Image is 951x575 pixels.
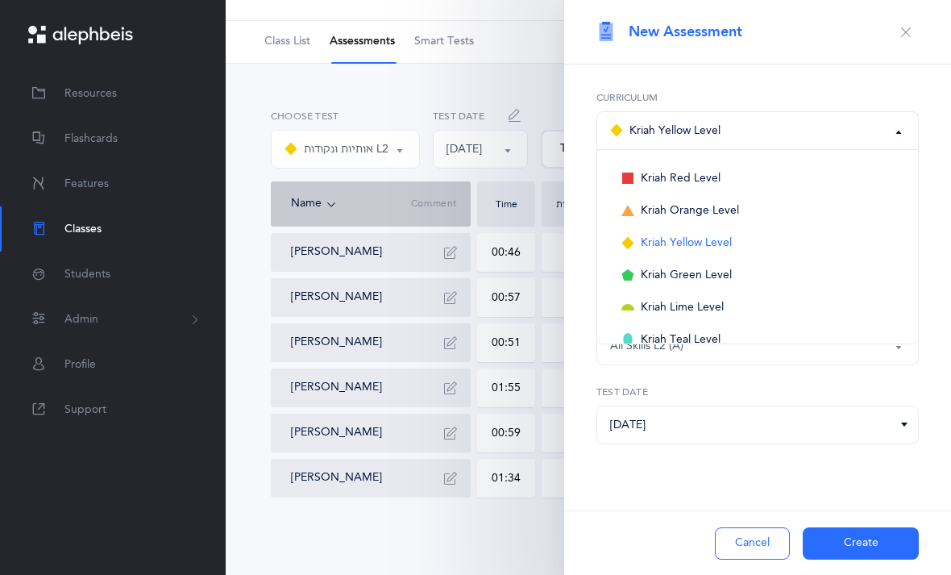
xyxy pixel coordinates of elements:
span: Students [64,266,110,283]
button: [PERSON_NAME] [291,290,382,306]
div: Name [291,195,411,213]
div: Kriah Yellow Level [610,121,721,140]
button: Kriah Yellow Level [596,111,919,150]
button: [PERSON_NAME] [291,425,382,441]
button: [PERSON_NAME] [291,470,382,486]
span: New Assessment [629,22,742,42]
input: MM:SS [478,279,534,316]
label: Test Date [433,109,528,123]
div: אותיות [546,199,596,209]
button: All Skills L2 (A) [596,327,919,365]
button: 06/09/2025 [433,130,528,169]
span: Classes [64,221,102,238]
span: Class List [264,34,310,50]
span: Comment [411,198,457,210]
input: MM:SS [478,234,534,271]
span: Support [64,402,106,419]
div: אותיות ונקודות L2 [284,140,388,159]
div: Time [481,199,531,209]
button: [PERSON_NAME] [291,335,382,351]
span: Kriah Green Level [641,269,732,283]
button: אותיות ונקודות L2 [271,130,420,169]
span: Features [64,176,109,193]
button: Cancel [715,527,790,560]
div: All Skills L2 (A) [610,338,683,355]
label: Curriculum [596,90,919,105]
span: Kriah Yellow Level [641,236,732,251]
span: Kriah Lime Level [641,301,724,315]
input: MM:SS [478,369,534,406]
span: Resources [64,85,117,102]
span: Kriah Teal Level [641,333,721,348]
span: Kriah Orange Level [641,204,739,219]
span: Flashcards [64,131,118,148]
button: Create [803,527,919,560]
span: Kriah Red Level [641,172,721,186]
input: MM:SS [478,324,534,361]
span: Admin [64,311,98,328]
input: MM:SS [478,415,534,452]
div: [DATE] [446,141,482,158]
label: Test date [596,385,919,399]
input: 03/04/2024 [596,406,919,444]
button: [PERSON_NAME] [291,380,382,396]
label: Choose test [271,109,420,123]
input: MM:SS [478,460,534,497]
button: [PERSON_NAME] [291,244,382,260]
span: Smart Tests [414,34,474,50]
span: Profile [64,356,96,373]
